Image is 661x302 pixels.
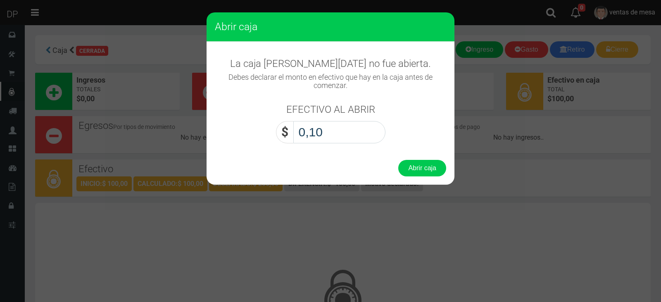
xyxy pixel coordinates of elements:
[215,21,446,33] h3: Abrir caja
[286,104,375,115] h3: EFECTIVO AL ABRIR
[215,58,446,69] h3: La caja [PERSON_NAME][DATE] no fue abierta.
[398,160,446,176] button: Abrir caja
[215,73,446,90] h4: Debes declarar el monto en efectivo que hay en la caja antes de comenzar.
[281,125,288,139] strong: $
